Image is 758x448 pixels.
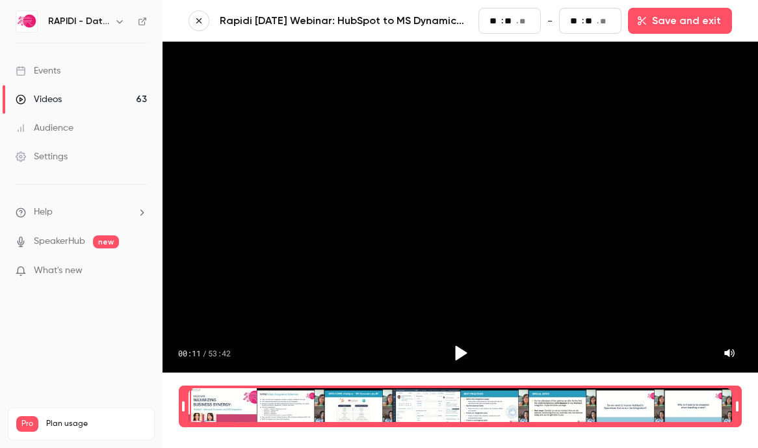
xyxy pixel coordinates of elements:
input: seconds [585,14,595,28]
span: Plan usage [46,419,146,429]
h6: RAPIDI - Data Integration Solutions [48,15,109,28]
span: : [582,14,584,28]
div: Settings [16,150,68,163]
span: Help [34,205,53,219]
div: Time range seconds start time [179,387,188,426]
li: help-dropdown-opener [16,205,147,219]
span: 00:11 [178,348,201,358]
input: minutes [490,14,500,28]
span: new [93,235,119,248]
div: Videos [16,93,62,106]
div: 00:11 [178,348,231,358]
input: minutes [570,14,581,28]
span: / [202,348,207,358]
div: Events [16,64,60,77]
iframe: Noticeable Trigger [131,265,147,277]
input: milliseconds [519,14,530,29]
a: SpeakerHub [34,235,85,248]
div: Time range selector [189,388,732,425]
section: Video player [163,42,758,373]
button: Play [445,337,476,369]
span: What's new [34,264,83,278]
input: milliseconds [600,14,610,29]
input: seconds [504,14,515,28]
fieldset: 00:00.00 [478,8,541,34]
span: . [597,14,599,28]
span: Pro [16,416,38,432]
span: - [547,13,553,29]
a: Rapidi [DATE] Webinar: HubSpot to MS Dynamics 365 ERP BC Integration [220,13,468,29]
span: : [501,14,503,28]
button: Save and exit [628,8,732,34]
img: RAPIDI - Data Integration Solutions [16,11,37,32]
button: Mute [716,340,742,366]
div: Audience [16,122,73,135]
fieldset: 53:42.94 [559,8,621,34]
div: Time range seconds end time [733,387,742,426]
span: 53:42 [208,348,231,358]
span: . [516,14,518,28]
